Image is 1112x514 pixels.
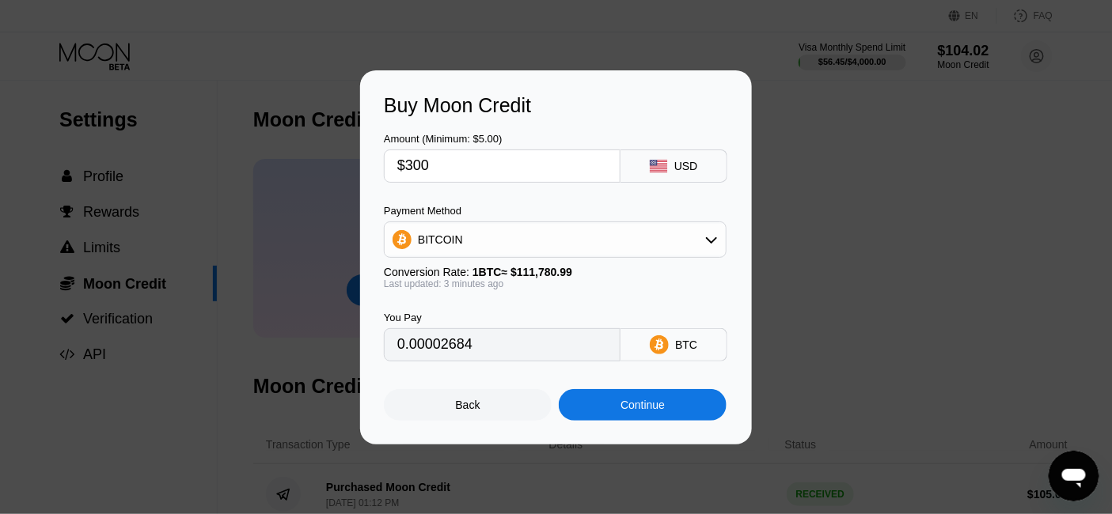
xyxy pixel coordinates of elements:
div: Amount (Minimum: $5.00) [384,133,621,145]
div: Continue [621,399,665,411]
span: 1 BTC ≈ $111,780.99 [473,266,572,278]
div: You Pay [384,312,621,323]
div: BTC [675,338,697,351]
iframe: Button to launch messaging window [1049,451,1099,501]
div: BITCOIN [385,224,726,255]
div: Back [456,399,480,411]
div: Continue [559,389,727,421]
div: USD [674,160,698,172]
div: BITCOIN [418,233,463,246]
input: $0.00 [397,150,607,182]
div: Payment Method [384,205,727,217]
div: Back [384,389,552,421]
div: Buy Moon Credit [384,94,728,117]
div: Conversion Rate: [384,266,727,278]
div: Last updated: 3 minutes ago [384,278,727,289]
